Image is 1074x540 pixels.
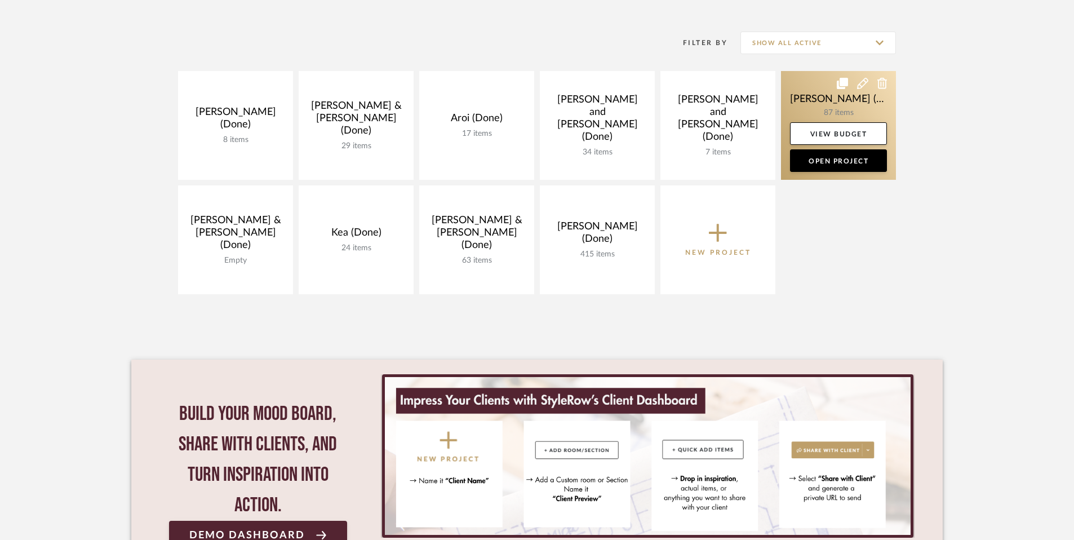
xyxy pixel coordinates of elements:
div: [PERSON_NAME] & [PERSON_NAME] (Done) [187,214,284,256]
div: [PERSON_NAME] and [PERSON_NAME] (Done) [669,94,766,148]
img: StyleRow_Client_Dashboard_Banner__1_.png [385,377,911,535]
div: 17 items [428,129,525,139]
div: Empty [187,256,284,265]
div: Aroi (Done) [428,112,525,129]
div: 7 items [669,148,766,157]
div: Filter By [668,37,727,48]
div: [PERSON_NAME] & [PERSON_NAME] (Done) [428,214,525,256]
div: Kea (Done) [308,227,405,244]
div: 34 items [549,148,646,157]
div: 63 items [428,256,525,265]
p: New Project [685,247,751,258]
div: [PERSON_NAME] (Done) [187,106,284,135]
button: New Project [660,185,775,294]
a: View Budget [790,122,887,145]
div: [PERSON_NAME] and [PERSON_NAME] (Done) [549,94,646,148]
div: 415 items [549,250,646,259]
div: 24 items [308,244,405,253]
div: [PERSON_NAME] (Done) [549,220,646,250]
div: 0 [381,374,915,538]
div: 8 items [187,135,284,145]
div: Build your mood board, share with clients, and turn inspiration into action. [169,399,347,521]
a: Open Project [790,149,887,172]
div: [PERSON_NAME] & [PERSON_NAME] (Done) [308,100,405,141]
div: 29 items [308,141,405,151]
